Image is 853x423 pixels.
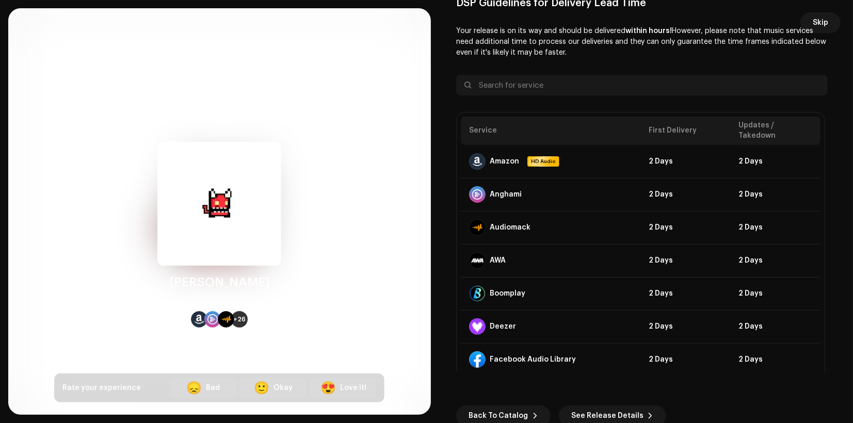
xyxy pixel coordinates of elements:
div: 😞 [186,382,202,394]
div: 😍 [320,382,336,394]
div: Anghami [490,190,522,199]
div: Release delivery in progress! [54,41,384,96]
button: Skip [800,12,841,33]
div: Amazon [490,157,519,166]
span: HD Audio [528,157,558,166]
div: Facebook Audio Library [490,355,576,364]
th: Updates / Takedown [731,117,820,145]
td: 2 Days [640,145,730,178]
td: 2 Days [731,145,820,178]
b: within hours! [625,27,672,35]
div: Boomplay [490,289,525,298]
td: 2 Days [640,178,730,211]
div: Love it! [340,383,366,394]
input: Search for service [456,75,828,95]
td: 2 Days [731,343,820,376]
td: 2 Days [640,277,730,310]
span: Rate your experience [62,384,141,392]
span: +26 [233,315,246,323]
p: Your release is on its way and should be delivered However, please note that music services need ... [456,26,828,58]
div: 🙂 [254,382,269,394]
td: 2 Days [640,310,730,343]
td: 2 Days [640,211,730,244]
div: [PERSON_NAME] [192,290,247,303]
td: 2 Days [640,343,730,376]
td: 2 Days [731,178,820,211]
td: 2 Days [731,244,820,277]
span: Skip [813,12,828,33]
td: 2 Days [731,277,820,310]
div: Audiomack [490,223,530,232]
img: f6de878e-8b44-4225-8364-2b95cf5a3fc2 [157,142,281,266]
th: Service [461,117,641,145]
div: Okay [273,383,293,394]
div: [PERSON_NAME] [169,274,270,290]
div: AWA [490,256,506,265]
div: Deezer [490,322,516,331]
div: Bad [206,383,220,394]
td: 2 Days [731,310,820,343]
th: First Delivery [640,117,730,145]
td: 2 Days [640,244,730,277]
td: 2 Days [731,211,820,244]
